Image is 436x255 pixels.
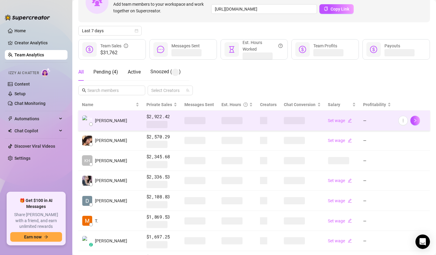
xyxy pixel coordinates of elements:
span: edit [348,118,352,123]
td: — [359,211,395,231]
span: hourglass [228,46,235,53]
span: Chat Copilot [14,126,57,136]
span: [PERSON_NAME] [95,117,127,124]
span: [PERSON_NAME] [95,238,127,244]
span: Messages Sent [171,43,200,48]
span: Last 7 days [82,26,138,35]
a: Set wageedit [328,198,352,203]
div: Pending ( 4 ) [93,68,118,76]
span: dollar-circle [86,46,93,53]
span: Salary [328,102,340,107]
span: Earn now [24,235,42,239]
span: edit [348,219,352,223]
span: Team Profits [313,43,337,48]
span: [PERSON_NAME] [95,157,127,164]
div: Team Sales [100,42,128,49]
span: Messages Sent [184,102,214,107]
span: [PERSON_NAME] [95,197,127,204]
span: [PERSON_NAME] [95,137,127,144]
a: Settings [14,156,30,161]
td: — [359,151,395,171]
div: z [89,243,93,247]
span: $2,336.53 [146,173,177,181]
span: search [82,88,86,93]
img: Shahani Villare… [82,176,92,186]
input: Search members [87,87,137,94]
a: Set wageedit [328,238,352,243]
td: — [359,111,395,131]
span: dollar-circle [299,46,306,53]
span: $2,345.68 [146,153,177,160]
span: thunderbolt [8,116,13,121]
span: copy [324,7,328,11]
td: — [359,171,395,191]
div: Est. Hours [221,101,248,108]
span: Private Sales [146,102,172,107]
a: Set wageedit [328,178,352,183]
img: Chat Copilot [8,129,12,133]
img: AI Chatter [41,68,51,77]
span: Share [PERSON_NAME] with a friend, and earn unlimited rewards [10,212,62,230]
span: message [157,46,164,53]
img: Dale Jacolba [82,196,92,206]
th: Name [78,99,143,111]
div: All [78,68,84,76]
img: Chris [82,236,92,246]
td: — [359,231,395,251]
a: Creator Analytics [14,38,63,48]
a: Setup [14,91,26,96]
span: Copy Link [331,7,349,11]
span: team [186,89,190,92]
a: Home [14,28,26,33]
span: $2,570.29 [146,133,177,140]
span: calendar [135,29,138,33]
span: KH [84,157,90,164]
span: edit [348,199,352,203]
a: Chat Monitoring [14,101,45,106]
span: info-circle [124,42,128,49]
img: Joyce Valerio [82,136,92,146]
span: $1,697.25 [146,233,177,241]
span: Payouts [384,43,400,48]
span: 🎁 Get $100 in AI Messages [10,198,62,209]
span: $2,108.83 [146,193,177,200]
div: Open Intercom Messenger [416,235,430,249]
span: Profitability [363,102,386,107]
img: Paul James Sori… [82,115,92,125]
button: Earn nowarrow-right [10,232,62,242]
span: right [413,118,417,123]
th: Creators [256,99,281,111]
div: Est. Hours Worked [243,39,283,52]
img: Trixia Sy [82,216,92,226]
a: Team Analytics [14,52,44,57]
a: Discover Viral Videos [14,144,55,149]
td: — [359,191,395,211]
span: Active [128,69,141,75]
span: Snoozed ( ) [150,69,181,74]
span: $31,762 [100,49,128,56]
span: edit [348,178,352,183]
button: Copy Link [319,4,354,14]
span: [PERSON_NAME] [95,177,127,184]
a: Content [14,82,30,87]
a: Set wageedit [328,138,352,143]
span: edit [348,138,352,143]
a: Set wageedit [328,118,352,123]
span: arrow-right [44,235,48,239]
span: $2,922.42 [146,113,177,120]
span: Chat Conversion [284,102,315,107]
img: logo-BBDzfeDw.svg [5,14,50,20]
span: edit [348,239,352,243]
span: dollar-circle [370,46,377,53]
span: Automations [14,114,57,124]
span: $1,869.53 [146,213,177,221]
td: — [359,131,395,151]
span: Name [82,101,134,108]
span: more [401,118,405,123]
span: Izzy AI Chatter [8,70,39,76]
span: question-circle [243,101,248,108]
span: Add team members to your workspace and work together on Supercreator. [113,1,209,14]
a: Set wageedit [328,219,352,223]
span: question-circle [278,39,283,52]
span: T. [95,218,98,224]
